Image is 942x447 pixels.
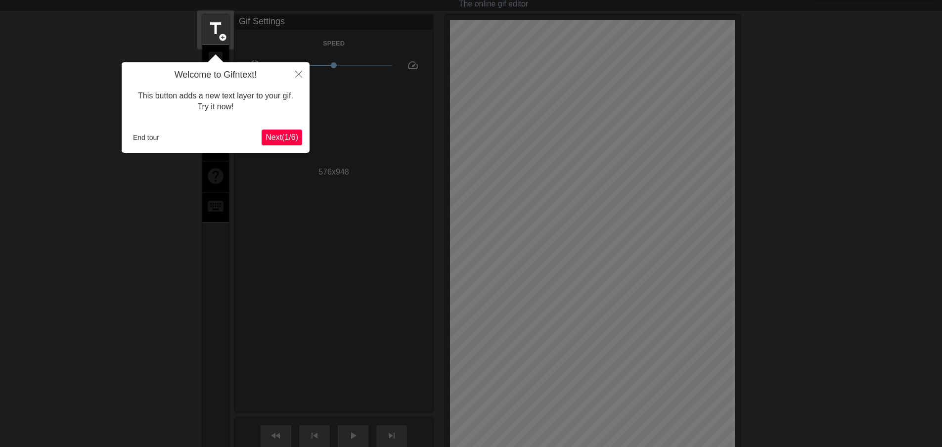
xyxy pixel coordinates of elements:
div: This button adds a new text layer to your gif. Try it now! [129,81,302,123]
button: Close [288,62,310,85]
h4: Welcome to Gifntext! [129,70,302,81]
button: Next [262,130,302,145]
button: End tour [129,130,163,145]
span: Next ( 1 / 6 ) [266,133,298,141]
